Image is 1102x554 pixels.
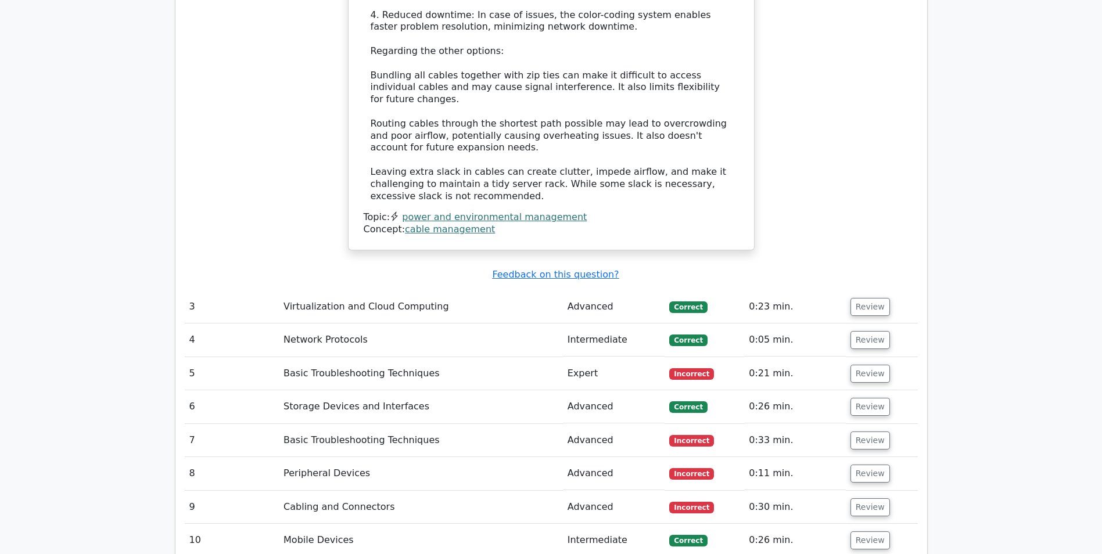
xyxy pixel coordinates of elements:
[279,357,563,390] td: Basic Troubleshooting Techniques
[492,269,619,280] a: Feedback on this question?
[744,491,845,524] td: 0:30 min.
[279,290,563,323] td: Virtualization and Cloud Computing
[850,465,890,483] button: Review
[669,468,714,480] span: Incorrect
[669,301,707,313] span: Correct
[669,368,714,380] span: Incorrect
[744,457,845,490] td: 0:11 min.
[405,224,495,235] a: cable management
[185,390,279,423] td: 6
[850,431,890,449] button: Review
[279,390,563,423] td: Storage Devices and Interfaces
[563,390,665,423] td: Advanced
[185,457,279,490] td: 8
[185,290,279,323] td: 3
[669,535,707,546] span: Correct
[669,435,714,447] span: Incorrect
[850,531,890,549] button: Review
[669,502,714,513] span: Incorrect
[563,424,665,457] td: Advanced
[563,357,665,390] td: Expert
[744,323,845,357] td: 0:05 min.
[185,424,279,457] td: 7
[563,290,665,323] td: Advanced
[744,357,845,390] td: 0:21 min.
[744,390,845,423] td: 0:26 min.
[563,491,665,524] td: Advanced
[669,401,707,413] span: Correct
[364,224,739,236] div: Concept:
[563,457,665,490] td: Advanced
[185,491,279,524] td: 9
[185,323,279,357] td: 4
[850,298,890,316] button: Review
[185,357,279,390] td: 5
[279,424,563,457] td: Basic Troubleshooting Techniques
[279,457,563,490] td: Peripheral Devices
[744,290,845,323] td: 0:23 min.
[563,323,665,357] td: Intermediate
[850,331,890,349] button: Review
[669,334,707,346] span: Correct
[850,365,890,383] button: Review
[364,211,739,224] div: Topic:
[850,398,890,416] button: Review
[279,491,563,524] td: Cabling and Connectors
[402,211,587,222] a: power and environmental management
[279,323,563,357] td: Network Protocols
[744,424,845,457] td: 0:33 min.
[850,498,890,516] button: Review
